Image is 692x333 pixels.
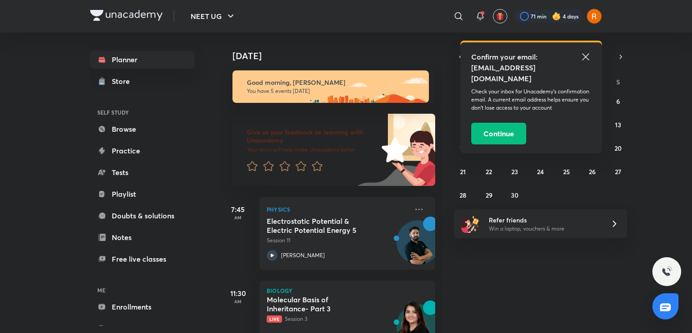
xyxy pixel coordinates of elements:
[471,88,591,112] p: Check your inbox for Unacademy’s confirmation email. A current email address helps ensure you don...
[220,299,256,304] p: AM
[112,76,135,87] div: Store
[482,188,496,202] button: September 29, 2025
[267,217,379,235] h5: Electrostatic Potential & Electric Potential Energy 5
[90,185,195,203] a: Playlist
[90,163,195,181] a: Tests
[90,298,195,316] a: Enrollments
[267,288,428,293] p: Biology
[460,167,466,176] abbr: September 21, 2025
[661,266,672,277] img: ttu
[90,207,195,225] a: Doubts & solutions
[247,128,378,144] h6: Give us your feedback on learning with Unacademy
[247,79,421,87] h6: Good morning, [PERSON_NAME]
[615,167,621,176] abbr: September 27, 2025
[471,123,526,144] button: Continue
[563,167,570,176] abbr: September 25, 2025
[552,12,561,21] img: streak
[611,164,625,179] button: September 27, 2025
[489,215,600,225] h6: Refer friends
[220,215,256,220] p: AM
[220,204,256,215] h5: 7:45
[90,51,195,69] a: Planner
[456,117,470,132] button: September 7, 2025
[493,9,507,23] button: avatar
[533,164,548,179] button: September 24, 2025
[511,167,518,176] abbr: September 23, 2025
[456,188,470,202] button: September 28, 2025
[616,97,620,106] abbr: September 6, 2025
[471,51,591,62] h5: Confirm your email:
[247,146,378,153] p: Your word will help make Unacademy better
[90,142,195,160] a: Practice
[267,315,408,323] p: Session 3
[220,288,256,299] h5: 11:30
[589,167,596,176] abbr: September 26, 2025
[456,141,470,155] button: September 14, 2025
[185,7,241,25] button: NEET UG
[587,9,602,24] img: Aliya Fatima
[90,105,195,120] h6: SELF STUDY
[232,51,444,61] h4: [DATE]
[615,144,622,153] abbr: September 20, 2025
[267,204,408,215] p: Physics
[267,295,379,313] h5: Molecular Basis of Inheritance- Part 3
[486,167,492,176] abbr: September 22, 2025
[90,10,163,21] img: Company Logo
[267,236,408,245] p: Session 11
[281,251,325,259] p: [PERSON_NAME]
[90,250,195,268] a: Free live classes
[461,215,479,233] img: referral
[489,225,600,233] p: Win a laptop, vouchers & more
[456,164,470,179] button: September 21, 2025
[460,191,466,199] abbr: September 28, 2025
[90,282,195,298] h6: ME
[351,114,435,186] img: feedback_image
[559,164,574,179] button: September 25, 2025
[611,117,625,132] button: September 13, 2025
[267,315,282,323] span: Live
[90,120,195,138] a: Browse
[397,225,440,268] img: Avatar
[486,191,492,199] abbr: September 29, 2025
[90,72,195,90] a: Store
[482,164,496,179] button: September 22, 2025
[611,141,625,155] button: September 20, 2025
[585,164,600,179] button: September 26, 2025
[611,94,625,108] button: September 6, 2025
[616,78,620,86] abbr: Saturday
[471,62,591,84] h5: [EMAIL_ADDRESS][DOMAIN_NAME]
[90,10,163,23] a: Company Logo
[90,228,195,246] a: Notes
[496,12,504,20] img: avatar
[247,88,421,95] p: You have 5 events [DATE]
[508,164,522,179] button: September 23, 2025
[232,70,429,103] img: morning
[460,144,466,153] abbr: September 14, 2025
[508,188,522,202] button: September 30, 2025
[615,120,621,129] abbr: September 13, 2025
[511,191,519,199] abbr: September 30, 2025
[537,167,544,176] abbr: September 24, 2025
